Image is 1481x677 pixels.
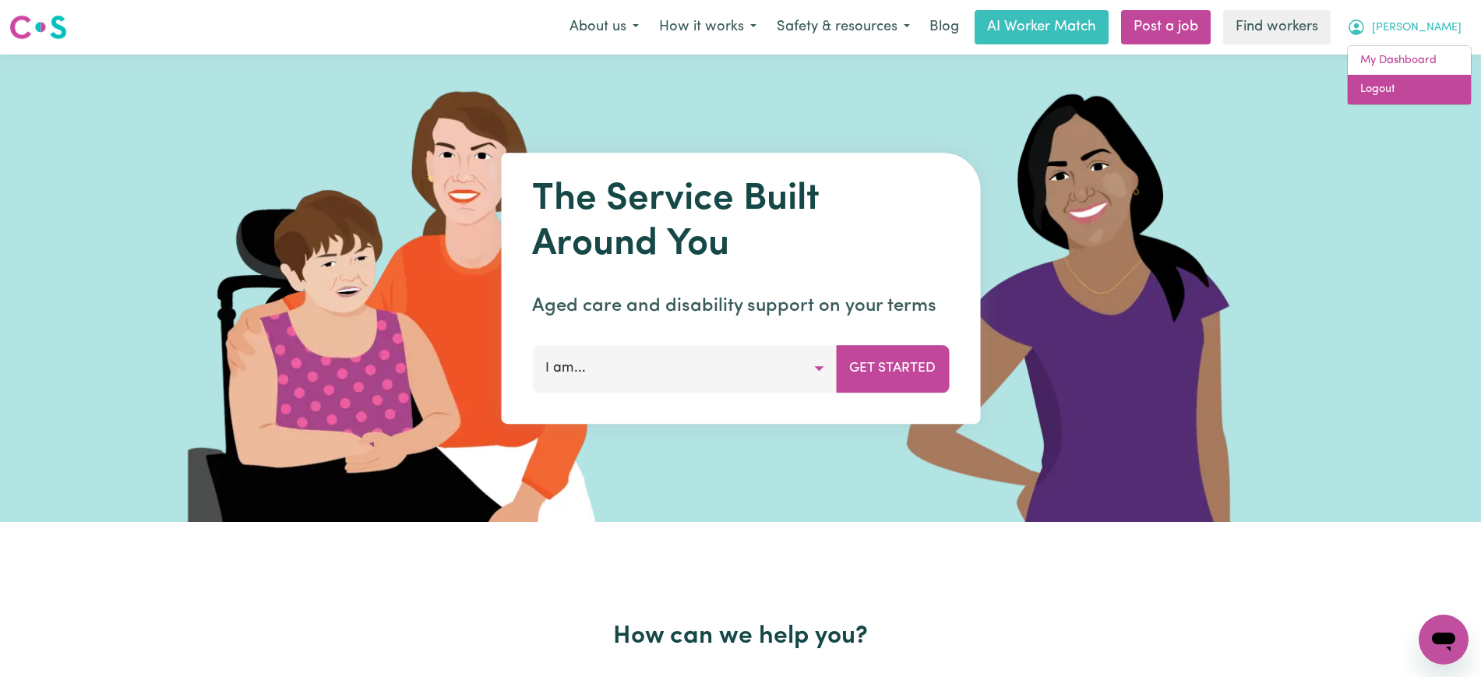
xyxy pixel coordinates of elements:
a: Careseekers logo [9,9,67,45]
a: My Dashboard [1348,46,1471,76]
img: Careseekers logo [9,13,67,41]
button: Get Started [836,345,949,392]
h2: How can we help you? [236,622,1246,651]
button: About us [559,11,649,44]
button: My Account [1337,11,1472,44]
p: Aged care and disability support on your terms [532,292,949,320]
a: Logout [1348,75,1471,104]
div: My Account [1347,45,1472,105]
h1: The Service Built Around You [532,178,949,267]
span: [PERSON_NAME] [1372,19,1462,37]
a: Post a job [1121,10,1211,44]
iframe: Button to launch messaging window [1419,615,1469,665]
a: Blog [920,10,968,44]
button: Safety & resources [767,11,920,44]
a: Find workers [1223,10,1331,44]
button: I am... [532,345,837,392]
a: AI Worker Match [975,10,1109,44]
button: How it works [649,11,767,44]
